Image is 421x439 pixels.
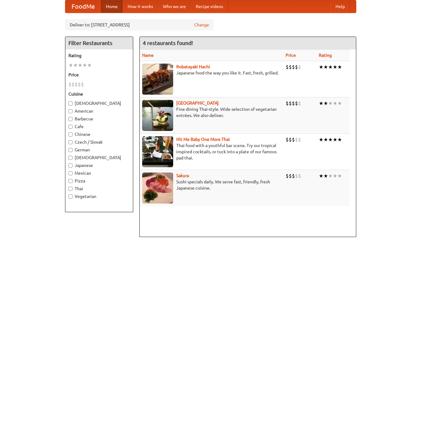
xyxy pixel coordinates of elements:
[286,172,289,179] li: $
[142,64,173,95] img: robatayaki.jpg
[323,136,328,143] li: ★
[68,81,72,88] li: $
[333,136,337,143] li: ★
[68,123,130,130] label: Cafe
[68,109,72,113] input: American
[319,53,332,58] a: Rating
[176,137,230,142] a: Hit Me Baby One More Thai
[68,171,72,175] input: Mexican
[194,22,209,28] a: Change
[295,100,298,107] li: $
[68,72,130,78] h5: Price
[68,116,130,122] label: Barbecue
[68,147,130,153] label: German
[298,136,301,143] li: $
[328,172,333,179] li: ★
[68,179,72,183] input: Pizza
[142,179,281,191] p: Sushi specials daily. We serve fast, friendly, fresh Japanese cuisine.
[68,131,130,137] label: Chinese
[176,64,210,69] a: Robatayaki Hachi
[65,0,101,13] a: FoodMe
[68,139,130,145] label: Czech / Slovak
[176,101,219,105] a: [GEOGRAPHIC_DATA]
[328,64,333,70] li: ★
[176,173,189,178] a: Sakura
[333,64,337,70] li: ★
[158,0,191,13] a: Who we are
[68,187,72,191] input: Thai
[68,156,72,160] input: [DEMOGRAPHIC_DATA]
[68,125,72,129] input: Cafe
[87,62,92,69] li: ★
[68,162,130,168] label: Japanese
[333,172,337,179] li: ★
[68,193,130,199] label: Vegetarian
[142,106,281,119] p: Fine dining Thai-style. Wide selection of vegetarian entrées. We also deliver.
[292,136,295,143] li: $
[68,117,72,121] input: Barbecue
[68,148,72,152] input: German
[68,155,130,161] label: [DEMOGRAPHIC_DATA]
[68,100,130,106] label: [DEMOGRAPHIC_DATA]
[142,100,173,131] img: satay.jpg
[319,136,323,143] li: ★
[78,62,82,69] li: ★
[337,136,342,143] li: ★
[319,100,323,107] li: ★
[143,40,193,46] ng-pluralize: 4 restaurants found!
[298,100,301,107] li: $
[68,91,130,97] h5: Cuisine
[81,81,84,88] li: $
[191,0,228,13] a: Recipe videos
[68,108,130,114] label: American
[75,81,78,88] li: $
[142,70,281,76] p: Japanese food the way you like it. Fast, fresh, grilled.
[68,52,130,59] h5: Rating
[142,136,173,167] img: babythai.jpg
[292,172,295,179] li: $
[68,170,130,176] label: Mexican
[298,172,301,179] li: $
[333,100,337,107] li: ★
[289,64,292,70] li: $
[68,140,72,144] input: Czech / Slovak
[292,64,295,70] li: $
[337,172,342,179] li: ★
[286,100,289,107] li: $
[68,164,72,168] input: Japanese
[286,136,289,143] li: $
[295,172,298,179] li: $
[295,64,298,70] li: $
[142,172,173,204] img: sakura.jpg
[72,81,75,88] li: $
[323,172,328,179] li: ★
[323,100,328,107] li: ★
[337,100,342,107] li: ★
[65,37,133,49] h4: Filter Restaurants
[298,64,301,70] li: $
[142,142,281,161] p: Thai food with a youthful bar scene. Try our tropical inspired cocktails, or tuck into a plate of...
[68,178,130,184] label: Pizza
[337,64,342,70] li: ★
[331,0,350,13] a: Help
[323,64,328,70] li: ★
[68,195,72,199] input: Vegetarian
[123,0,158,13] a: How it works
[286,53,296,58] a: Price
[289,136,292,143] li: $
[68,132,72,137] input: Chinese
[65,19,214,30] div: Deliver to: [STREET_ADDRESS]
[82,62,87,69] li: ★
[101,0,123,13] a: Home
[286,64,289,70] li: $
[328,136,333,143] li: ★
[295,136,298,143] li: $
[289,100,292,107] li: $
[328,100,333,107] li: ★
[319,64,323,70] li: ★
[73,62,78,69] li: ★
